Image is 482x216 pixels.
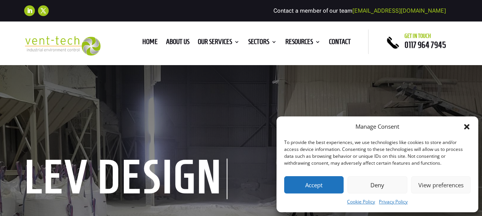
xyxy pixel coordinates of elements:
[248,39,277,47] a: Sectors
[405,40,446,49] a: 0117 964 7945
[166,39,189,47] a: About us
[24,5,35,16] a: Follow on LinkedIn
[24,159,227,199] h1: LEV Design
[142,39,158,47] a: Home
[411,176,470,193] button: View preferences
[24,36,100,56] img: 2023-09-27T08_35_16.549ZVENT-TECH---Clear-background
[347,197,375,206] a: Cookie Policy
[379,197,408,206] a: Privacy Policy
[273,7,446,14] span: Contact a member of our team
[329,39,351,47] a: Contact
[284,139,470,167] div: To provide the best experiences, we use technologies like cookies to store and/or access device i...
[405,33,431,39] span: Get in touch
[285,39,321,47] a: Resources
[284,176,344,193] button: Accept
[352,7,446,14] a: [EMAIL_ADDRESS][DOMAIN_NAME]
[463,123,470,131] div: Close dialog
[355,122,399,131] div: Manage Consent
[38,5,49,16] a: Follow on X
[347,176,407,193] button: Deny
[198,39,240,47] a: Our Services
